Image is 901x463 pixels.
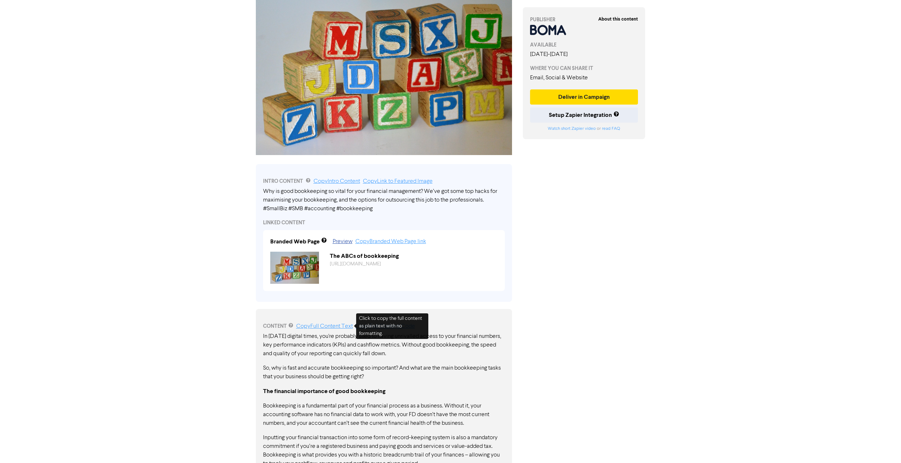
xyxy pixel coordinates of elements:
[263,219,505,226] div: LINKED CONTENT
[548,127,596,131] a: Watch short Zapier video
[530,74,638,82] div: Email, Social & Website
[263,187,505,213] div: Why is good bookkeeping so vital for your financial management? We’ve got some top hacks for maxi...
[333,239,353,244] a: Preview
[314,178,360,184] a: Copy Intro Content
[530,50,638,59] div: [DATE] - [DATE]
[530,89,638,105] button: Deliver in Campaign
[530,16,638,23] div: PUBLISHER
[324,260,503,268] div: https://public2.bomamarketing.com/cp/7dgqHvfVCczFb17IOmKGef?sa=El58F6Fk
[263,322,505,331] div: CONTENT
[296,323,353,329] a: Copy Full Content Text
[355,239,426,244] a: Copy Branded Web Page link
[330,261,381,266] a: [URL][DOMAIN_NAME]
[530,107,638,123] button: Setup Zapier Integration
[324,252,503,260] div: The ABCs of bookkeeping
[263,177,505,186] div: INTRO CONTENT
[865,428,901,463] iframe: Chat Widget
[356,313,428,339] div: Click to copy the full content as plain text with no formatting.
[263,332,505,358] p: In [DATE] digital times, you're probably used to having unrivalled access to your financial numbe...
[363,178,433,184] a: Copy Link to Featured Image
[602,127,620,131] a: read FAQ
[263,388,385,395] strong: The financial importance of good bookkeeping
[270,237,320,246] div: Branded Web Page
[263,364,505,381] p: So, why is fast and accurate bookkeeping so important? And what are the main bookkeeping tasks th...
[263,402,505,428] p: Bookkeeping is a fundamental part of your financial process as a business. Without it, your accou...
[598,16,638,22] strong: About this content
[530,65,638,72] div: WHERE YOU CAN SHARE IT
[530,125,638,132] div: or
[530,41,638,49] div: AVAILABLE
